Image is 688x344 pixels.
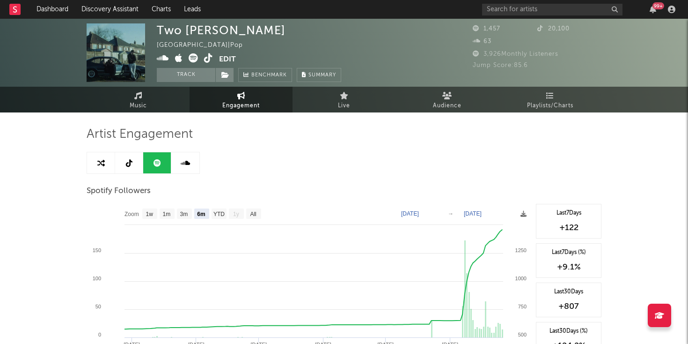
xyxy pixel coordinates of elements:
[251,70,287,81] span: Benchmark
[157,23,285,37] div: Two [PERSON_NAME]
[293,87,395,112] a: Live
[448,210,454,217] text: →
[93,276,101,281] text: 100
[124,211,139,217] text: Zoom
[297,68,341,82] button: Summary
[338,100,350,112] span: Live
[163,211,171,217] text: 1m
[197,211,205,217] text: 6m
[95,304,101,309] text: 50
[541,327,596,336] div: Last 30 Days (%)
[464,210,482,217] text: [DATE]
[250,211,256,217] text: All
[219,53,236,65] button: Edit
[473,38,491,45] span: 63
[473,51,558,57] span: 3,926 Monthly Listeners
[157,68,215,82] button: Track
[541,248,596,257] div: Last 7 Days (%)
[518,304,527,309] text: 750
[652,2,664,9] div: 99 +
[518,332,527,337] text: 500
[650,6,656,13] button: 99+
[401,210,419,217] text: [DATE]
[395,87,498,112] a: Audience
[87,87,190,112] a: Music
[515,247,527,253] text: 1250
[541,209,596,217] div: Last 7 Days
[238,68,292,82] a: Benchmark
[527,100,573,112] span: Playlists/Charts
[473,26,500,32] span: 1,457
[233,211,239,217] text: 1y
[87,186,151,197] span: Spotify Followers
[130,100,147,112] span: Music
[541,301,596,312] div: +807
[98,332,101,337] text: 0
[213,211,225,217] text: YTD
[222,100,260,112] span: Engagement
[498,87,601,112] a: Playlists/Charts
[190,87,293,112] a: Engagement
[482,4,622,15] input: Search for artists
[146,211,154,217] text: 1w
[541,262,596,273] div: +9.1 %
[308,73,336,78] span: Summary
[180,211,188,217] text: 3m
[93,247,101,253] text: 150
[537,26,570,32] span: 20,100
[433,100,461,112] span: Audience
[541,222,596,233] div: +122
[515,276,527,281] text: 1000
[87,129,193,140] span: Artist Engagement
[473,62,528,68] span: Jump Score: 85.6
[541,288,596,296] div: Last 30 Days
[157,40,254,51] div: [GEOGRAPHIC_DATA] | Pop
